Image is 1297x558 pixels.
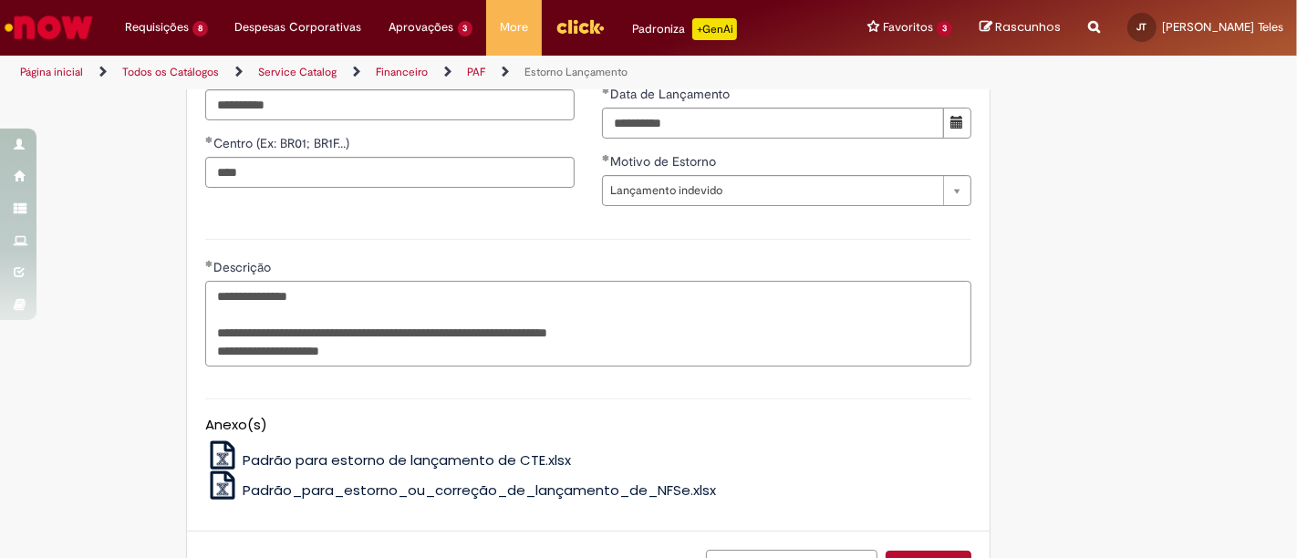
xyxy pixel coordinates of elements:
span: Obrigatório Preenchido [205,260,213,267]
span: JT [1137,21,1147,33]
input: Centro (Ex: BR01; BR1F...) [205,157,575,188]
a: Todos os Catálogos [122,65,219,79]
span: Data de Lançamento [610,86,733,102]
span: Centro (Ex: BR01; BR1F...) [213,135,353,151]
a: Financeiro [376,65,428,79]
span: Rascunhos [995,18,1061,36]
a: Padrão para estorno de lançamento de CTE.xlsx [205,450,572,470]
span: Favoritos [883,18,933,36]
div: Padroniza [632,18,737,40]
span: Despesas Corporativas [235,18,362,36]
span: Motivo de Estorno [610,153,720,170]
button: Mostrar calendário para Data de Lançamento [943,108,971,139]
span: Obrigatório Preenchido [205,136,213,143]
a: Estorno Lançamento [524,65,628,79]
img: click_logo_yellow_360x200.png [555,13,605,40]
p: +GenAi [692,18,737,40]
a: Service Catalog [258,65,337,79]
span: Lançamento indevido [610,176,934,205]
span: Requisições [125,18,189,36]
span: 8 [192,21,208,36]
h5: Anexo(s) [205,418,971,433]
a: Rascunhos [980,19,1061,36]
span: 3 [458,21,473,36]
a: Padrão_para_estorno_ou_correção_de_lançamento_de_NFSe.xlsx [205,480,717,500]
span: 3 [937,21,952,36]
a: Página inicial [20,65,83,79]
input: Nº do Documento Fiscal [205,89,575,120]
img: ServiceNow [2,9,96,46]
span: Aprovações [389,18,454,36]
ul: Trilhas de página [14,56,851,89]
a: PAF [467,65,485,79]
span: [PERSON_NAME] Teles [1162,19,1283,35]
span: Obrigatório Preenchido [602,154,610,161]
span: More [500,18,528,36]
span: Padrão_para_estorno_ou_correção_de_lançamento_de_NFSe.xlsx [243,480,716,500]
span: Descrição [213,259,275,275]
textarea: Descrição [205,281,971,366]
span: Padrão para estorno de lançamento de CTE.xlsx [243,450,571,470]
span: Obrigatório Preenchido [602,87,610,94]
input: Data de Lançamento 28 August 2025 Thursday [602,108,944,139]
